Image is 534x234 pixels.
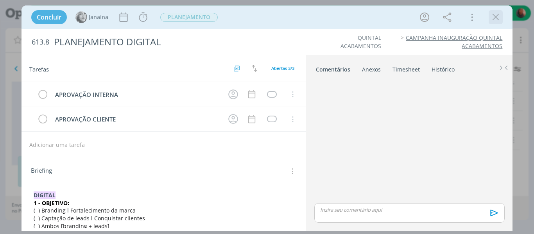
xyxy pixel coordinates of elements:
button: Concluir [31,10,67,24]
strong: 1 - OBJETIVO: [34,199,69,207]
a: CAMPANHA INAUGURAÇÃO QUINTAL ACABAMENTOS [406,34,502,49]
a: Histórico [431,62,455,73]
strong: DIGITAL [34,191,56,199]
a: QUINTAL ACABAMENTOS [340,34,381,49]
div: APROVAÇÃO CLIENTE [52,114,221,124]
a: Comentários [315,62,351,73]
div: APROVAÇÃO INTERNA [52,90,221,100]
div: PLANEJAMENTO DIGITAL [51,32,303,52]
span: Concluir [37,14,61,20]
span: Abertas 3/3 [271,65,294,71]
div: dialog [22,5,513,231]
a: Timesheet [392,62,420,73]
span: 613.8 [32,38,49,46]
span: ( ) Captação de leads l Conquistar clientes [34,214,145,222]
span: ( ) Ambos [branding + leads] [34,222,109,230]
span: Tarefas [29,64,49,73]
span: Briefing [31,166,52,176]
span: ( ) Branding l Fortalecimento da marca [34,207,136,214]
div: Anexos [362,66,381,73]
img: arrow-down-up.svg [252,65,257,72]
button: Adicionar uma tarefa [29,138,85,152]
